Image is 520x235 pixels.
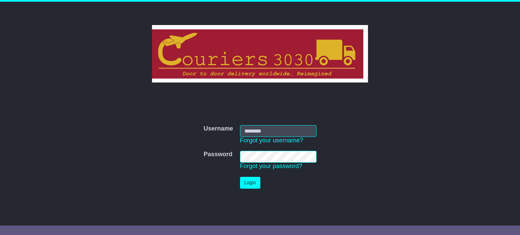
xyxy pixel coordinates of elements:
[203,151,232,158] label: Password
[240,163,302,169] a: Forgot your password?
[240,177,260,189] button: Login
[152,25,368,83] img: Couriers 3030
[203,125,233,133] label: Username
[240,137,303,144] a: Forgot your username?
